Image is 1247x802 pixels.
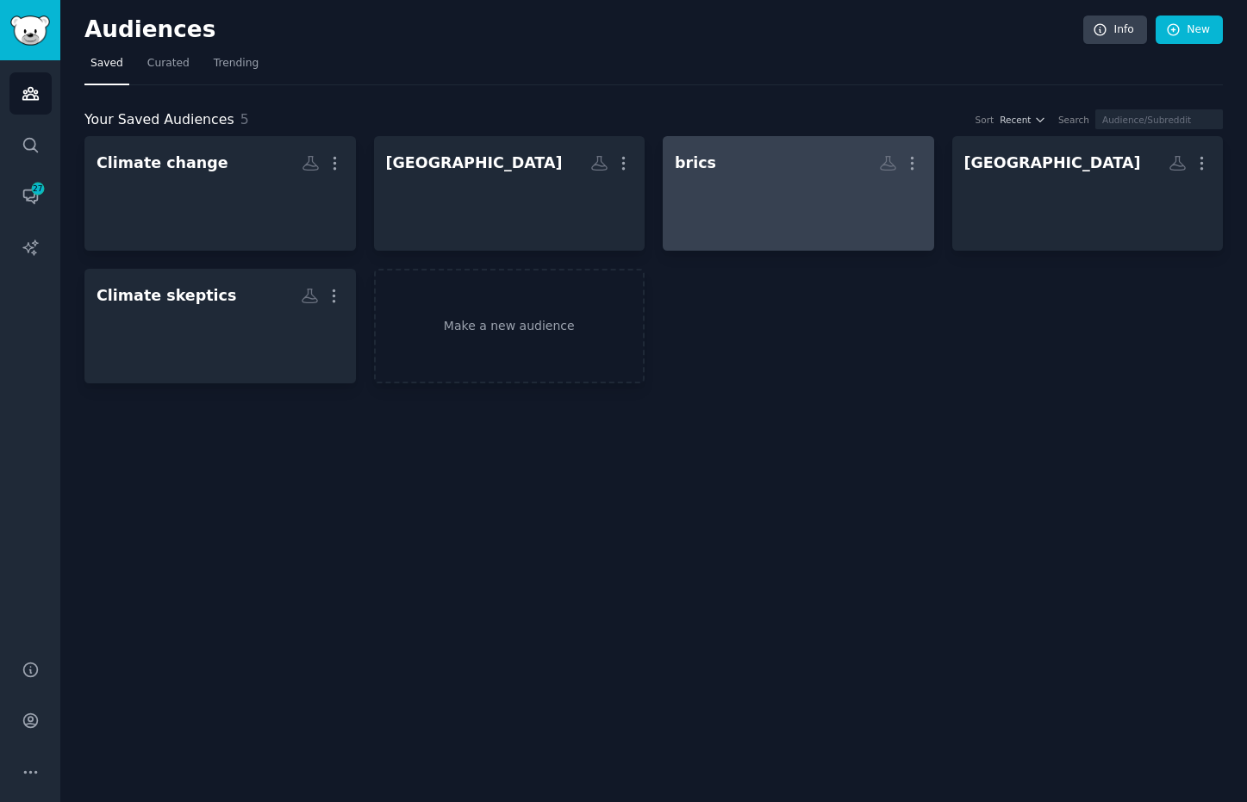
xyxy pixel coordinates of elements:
[10,16,50,46] img: GummySearch logo
[374,136,645,251] a: [GEOGRAPHIC_DATA]
[1058,114,1089,126] div: Search
[90,56,123,71] span: Saved
[97,285,236,307] div: Climate skeptics
[386,152,563,174] div: [GEOGRAPHIC_DATA]
[1000,114,1031,126] span: Recent
[1156,16,1223,45] a: New
[214,56,259,71] span: Trending
[84,269,356,383] a: Climate skeptics
[84,136,356,251] a: Climate change
[147,56,190,71] span: Curated
[208,50,265,85] a: Trending
[9,175,52,217] a: 27
[84,109,234,131] span: Your Saved Audiences
[663,136,934,251] a: brics
[976,114,994,126] div: Sort
[964,152,1141,174] div: [GEOGRAPHIC_DATA]
[84,50,129,85] a: Saved
[952,136,1224,251] a: [GEOGRAPHIC_DATA]
[30,183,46,195] span: 27
[1000,114,1046,126] button: Recent
[1083,16,1147,45] a: Info
[1095,109,1223,129] input: Audience/Subreddit
[84,16,1083,44] h2: Audiences
[240,111,249,127] span: 5
[97,152,228,174] div: Climate change
[675,152,716,174] div: brics
[374,269,645,383] a: Make a new audience
[141,50,196,85] a: Curated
